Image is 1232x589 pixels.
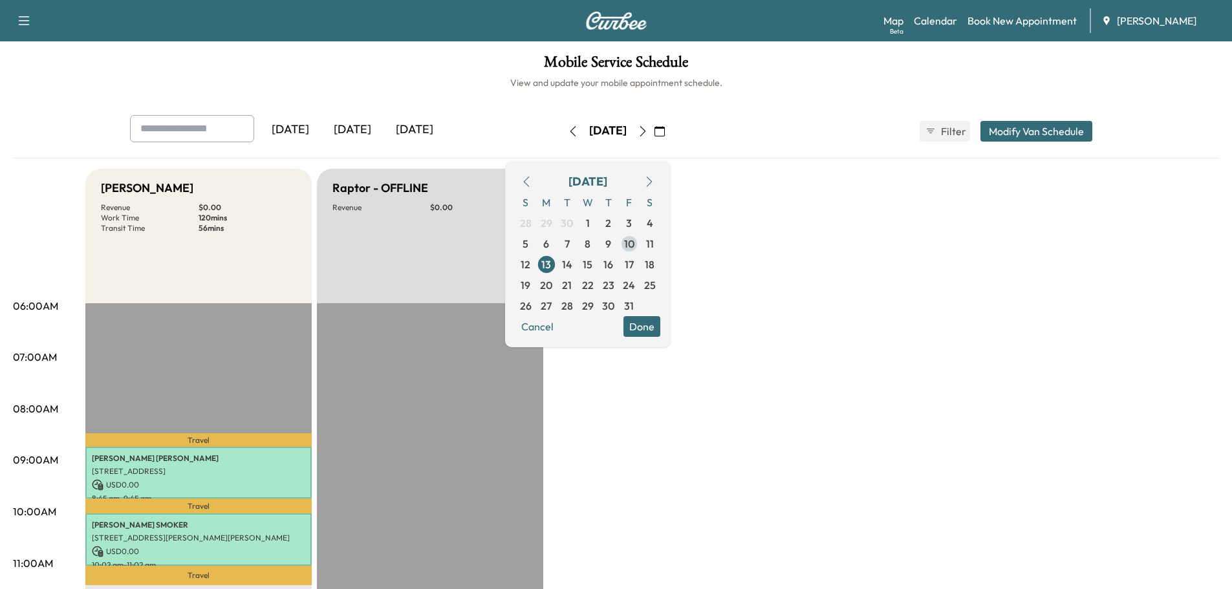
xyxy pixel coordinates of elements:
[1117,13,1196,28] span: [PERSON_NAME]
[520,215,532,231] span: 28
[540,277,552,293] span: 20
[384,115,446,145] div: [DATE]
[644,277,656,293] span: 25
[914,13,957,28] a: Calendar
[92,560,305,570] p: 10:02 am - 11:02 am
[521,277,530,293] span: 19
[101,179,193,197] h5: [PERSON_NAME]
[13,401,58,416] p: 08:00AM
[92,520,305,530] p: [PERSON_NAME] SMOKER
[259,115,321,145] div: [DATE]
[568,173,607,191] div: [DATE]
[583,257,592,272] span: 15
[603,277,614,293] span: 23
[515,192,536,213] span: S
[602,298,614,314] span: 30
[520,298,532,314] span: 26
[101,223,199,233] p: Transit Time
[541,298,552,314] span: 27
[541,215,552,231] span: 29
[13,504,56,519] p: 10:00AM
[92,466,305,477] p: [STREET_ADDRESS]
[101,213,199,223] p: Work Time
[92,493,305,504] p: 8:45 am - 9:45 am
[624,298,634,314] span: 31
[199,202,296,213] p: $ 0.00
[85,566,312,585] p: Travel
[589,123,627,139] div: [DATE]
[13,54,1219,76] h1: Mobile Service Schedule
[557,192,578,213] span: T
[92,533,305,543] p: [STREET_ADDRESS][PERSON_NAME][PERSON_NAME]
[92,546,305,557] p: USD 0.00
[586,215,590,231] span: 1
[321,115,384,145] div: [DATE]
[515,316,559,337] button: Cancel
[199,213,296,223] p: 120 mins
[623,316,660,337] button: Done
[890,27,903,36] div: Beta
[332,202,430,213] p: Revenue
[582,277,594,293] span: 22
[980,121,1092,142] button: Modify Van Schedule
[883,13,903,28] a: MapBeta
[647,215,653,231] span: 4
[605,215,611,231] span: 2
[941,123,964,139] span: Filter
[605,236,611,252] span: 9
[13,76,1219,89] h6: View and update your mobile appointment schedule.
[585,12,647,30] img: Curbee Logo
[541,257,551,272] span: 13
[640,192,660,213] span: S
[645,257,654,272] span: 18
[967,13,1077,28] a: Book New Appointment
[562,277,572,293] span: 21
[13,452,58,467] p: 09:00AM
[603,257,613,272] span: 16
[623,277,635,293] span: 24
[521,257,530,272] span: 12
[543,236,549,252] span: 6
[582,298,594,314] span: 29
[101,202,199,213] p: Revenue
[565,236,570,252] span: 7
[598,192,619,213] span: T
[624,236,634,252] span: 10
[585,236,590,252] span: 8
[523,236,528,252] span: 5
[199,223,296,233] p: 56 mins
[646,236,654,252] span: 11
[92,479,305,491] p: USD 0.00
[625,257,634,272] span: 17
[578,192,598,213] span: W
[92,453,305,464] p: [PERSON_NAME] [PERSON_NAME]
[561,215,573,231] span: 30
[619,192,640,213] span: F
[332,179,428,197] h5: Raptor - OFFLINE
[430,202,528,213] p: $ 0.00
[13,349,57,365] p: 07:00AM
[85,433,312,446] p: Travel
[562,257,572,272] span: 14
[626,215,632,231] span: 3
[561,298,573,314] span: 28
[85,498,312,513] p: Travel
[13,555,53,571] p: 11:00AM
[536,192,557,213] span: M
[13,298,58,314] p: 06:00AM
[920,121,970,142] button: Filter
